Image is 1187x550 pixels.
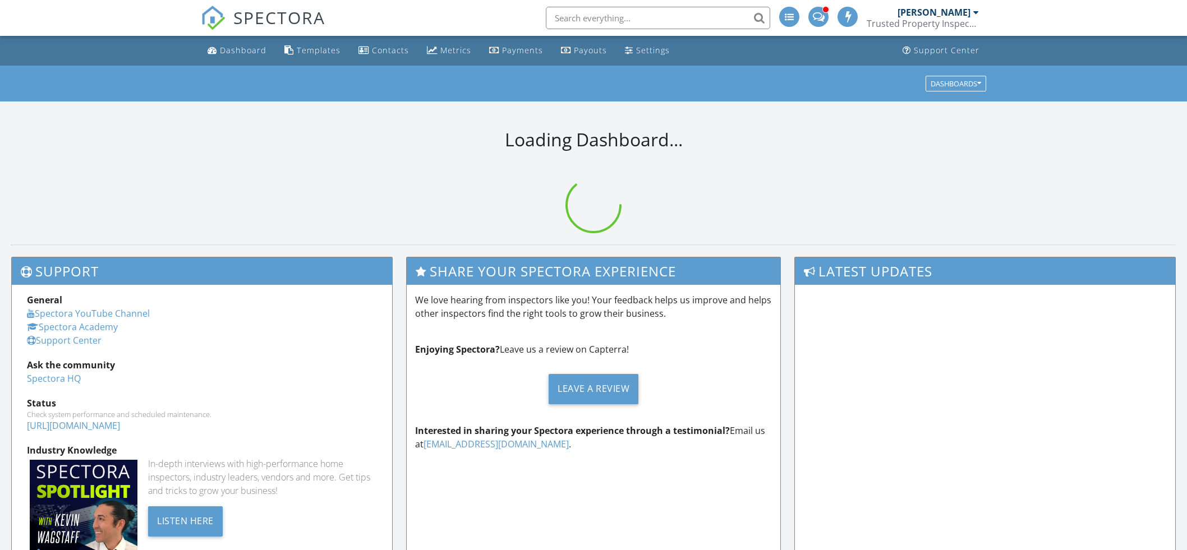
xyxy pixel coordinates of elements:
[415,365,772,413] a: Leave a Review
[440,45,471,56] div: Metrics
[502,45,543,56] div: Payments
[27,334,102,346] a: Support Center
[546,7,770,29] input: Search everything...
[148,514,223,526] a: Listen Here
[415,343,500,355] strong: Enjoying Spectora?
[407,257,780,285] h3: Share Your Spectora Experience
[148,506,223,537] div: Listen Here
[27,307,150,320] a: Spectora YouTube Channel
[914,45,979,56] div: Support Center
[27,321,118,333] a: Spectora Academy
[148,457,377,497] div: In-depth interviews with high-performance home inspectors, industry leaders, vendors and more. Ge...
[203,40,271,61] a: Dashboard
[297,45,341,56] div: Templates
[415,424,730,437] strong: Interested in sharing your Spectora experience through a testimonial?
[27,294,62,306] strong: General
[354,40,413,61] a: Contacts
[233,6,325,29] span: SPECTORA
[27,396,377,410] div: Status
[27,419,120,432] a: [URL][DOMAIN_NAME]
[27,443,377,457] div: Industry Knowledge
[27,410,377,419] div: Check system performance and scheduled maintenance.
[931,80,981,87] div: Dashboards
[422,40,476,61] a: Metrics
[424,438,569,450] a: [EMAIL_ADDRESS][DOMAIN_NAME]
[415,293,772,320] p: We love hearing from inspectors like you! Your feedback helps us improve and helps other inspecto...
[867,18,979,29] div: Trusted Property Inspections, LLC
[898,7,970,18] div: [PERSON_NAME]
[926,76,986,91] button: Dashboards
[415,343,772,356] p: Leave us a review on Capterra!
[27,372,81,385] a: Spectora HQ
[556,40,611,61] a: Payouts
[415,424,772,451] p: Email us at .
[549,374,638,404] div: Leave a Review
[485,40,548,61] a: Payments
[372,45,409,56] div: Contacts
[201,15,325,39] a: SPECTORA
[12,257,392,285] h3: Support
[620,40,674,61] a: Settings
[27,358,377,372] div: Ask the community
[898,40,984,61] a: Support Center
[220,45,266,56] div: Dashboard
[574,45,607,56] div: Payouts
[280,40,345,61] a: Templates
[795,257,1175,285] h3: Latest Updates
[636,45,670,56] div: Settings
[201,6,226,30] img: The Best Home Inspection Software - Spectora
